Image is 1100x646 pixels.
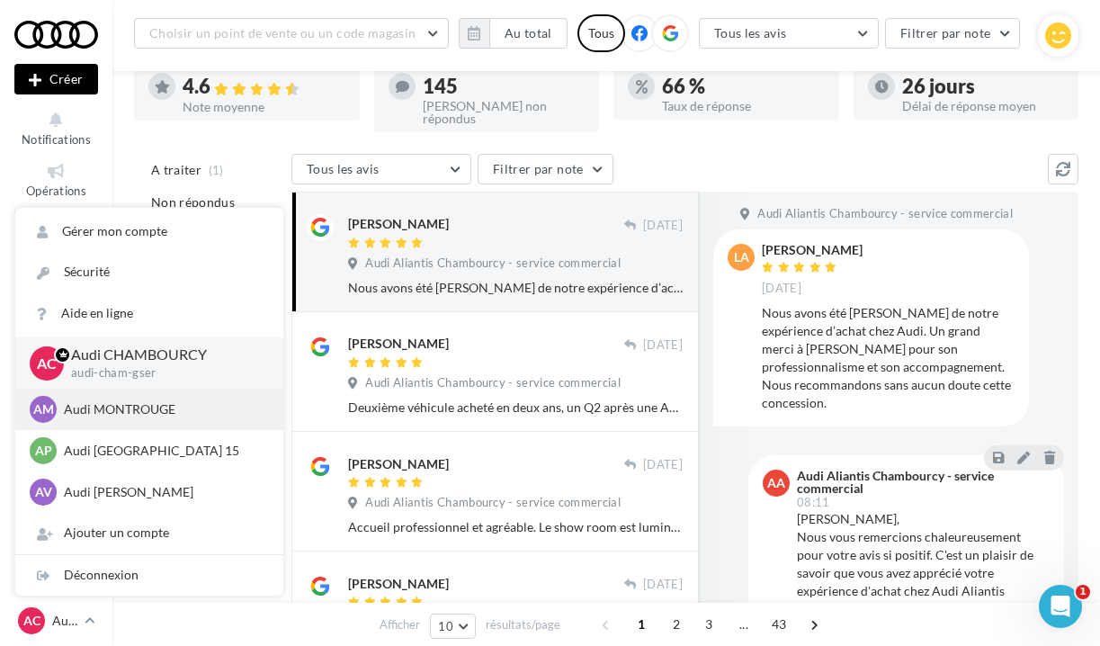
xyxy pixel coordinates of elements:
[183,76,345,97] div: 4.6
[64,400,262,418] p: Audi MONTROUGE
[643,337,683,354] span: [DATE]
[423,100,586,125] div: [PERSON_NAME] non répondus
[14,604,98,638] a: AC Audi CHAMBOURCY
[762,281,801,297] span: [DATE]
[64,442,262,460] p: Audi [GEOGRAPHIC_DATA] 15
[1039,585,1082,628] iframe: Intercom live chat
[23,612,40,630] span: AC
[134,18,449,49] button: Choisir un point de vente ou un code magasin
[26,184,86,198] span: Opérations
[762,244,863,256] div: [PERSON_NAME]
[489,18,568,49] button: Au total
[662,76,825,96] div: 66 %
[423,76,586,96] div: 145
[902,76,1065,96] div: 26 jours
[35,442,52,460] span: AP
[365,375,621,391] span: Audi Aliantis Chambourcy - service commercial
[15,555,283,596] div: Déconnexion
[714,25,787,40] span: Tous les avis
[15,252,283,292] a: Sécurité
[348,335,449,353] div: [PERSON_NAME]
[348,518,683,536] div: Accueil professionnel et agréable. Le show room est lumineux et beaucoup de modèles sont exposés ...
[348,215,449,233] div: [PERSON_NAME]
[14,106,98,150] button: Notifications
[183,101,345,113] div: Note moyenne
[348,279,683,297] div: Nous avons été [PERSON_NAME] de notre expérience d’achat chez Audi. Un grand merci à [PERSON_NAME...
[902,100,1065,112] div: Délai de réponse moyen
[662,100,825,112] div: Taux de réponse
[729,610,758,639] span: ...
[307,161,380,176] span: Tous les avis
[149,25,416,40] span: Choisir un point de vente ou un code magasin
[14,64,98,94] div: Nouvelle campagne
[627,610,656,639] span: 1
[478,154,613,184] button: Filtrer par note
[348,399,683,417] div: Deuxième véhicule acheté en deux ans, un Q2 après une A1. Expérience parfaite du début à la fin, ...
[52,612,77,630] p: Audi CHAMBOURCY
[64,483,262,501] p: Audi [PERSON_NAME]
[757,206,1013,222] span: Audi Aliantis Chambourcy - service commercial
[459,18,568,49] button: Au total
[15,211,283,252] a: Gérer mon compte
[71,345,255,365] p: Audi CHAMBOURCY
[15,293,283,334] a: Aide en ligne
[209,163,224,177] span: (1)
[348,455,449,473] div: [PERSON_NAME]
[430,614,476,639] button: 10
[694,610,723,639] span: 3
[14,64,98,94] button: Créer
[37,353,57,373] span: AC
[291,154,471,184] button: Tous les avis
[365,256,621,272] span: Audi Aliantis Chambourcy - service commercial
[380,616,420,633] span: Afficher
[762,304,1015,412] div: Nous avons été [PERSON_NAME] de notre expérience d’achat chez Audi. Un grand merci à [PERSON_NAME...
[577,14,625,52] div: Tous
[797,470,1046,495] div: Audi Aliantis Chambourcy - service commercial
[643,457,683,473] span: [DATE]
[885,18,1021,49] button: Filtrer par note
[797,497,830,508] span: 08:11
[22,132,91,147] span: Notifications
[734,248,749,266] span: LA
[699,18,879,49] button: Tous les avis
[71,365,255,381] p: audi-cham-gser
[765,610,794,639] span: 43
[151,193,235,211] span: Non répondus
[643,577,683,593] span: [DATE]
[15,513,283,553] div: Ajouter un compte
[767,474,785,492] span: AA
[35,483,52,501] span: AV
[438,619,453,633] span: 10
[151,161,201,179] span: A traiter
[348,575,449,593] div: [PERSON_NAME]
[643,218,683,234] span: [DATE]
[1076,585,1090,599] span: 1
[662,610,691,639] span: 2
[486,616,560,633] span: résultats/page
[33,400,54,418] span: AM
[365,495,621,511] span: Audi Aliantis Chambourcy - service commercial
[14,157,98,202] a: Opérations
